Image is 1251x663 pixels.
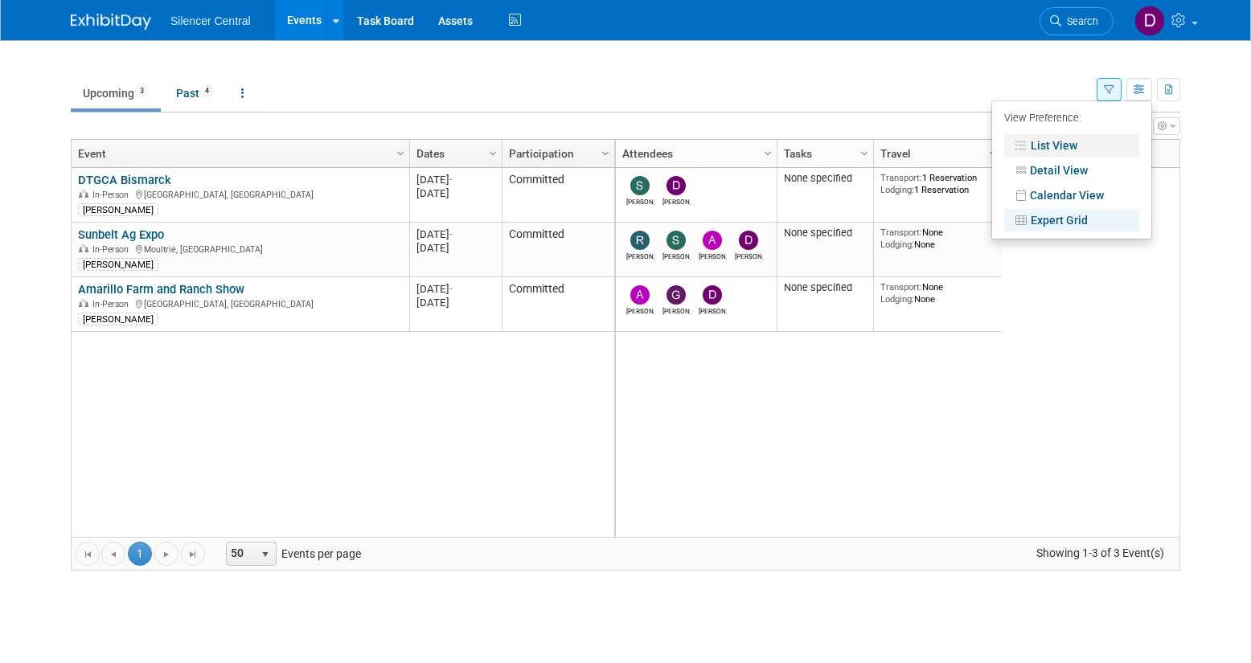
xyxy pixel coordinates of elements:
[703,285,722,305] img: Dean Woods
[416,227,494,241] div: [DATE]
[880,172,922,183] span: Transport:
[626,250,654,260] div: Rob Young
[101,542,125,566] a: Go to the previous page
[76,542,100,566] a: Go to the first page
[599,147,612,160] span: Column Settings
[784,140,863,167] a: Tasks
[667,176,686,195] img: Dean Woods
[78,297,402,310] div: [GEOGRAPHIC_DATA], [GEOGRAPHIC_DATA]
[78,173,171,187] a: DTGCA Bismarck
[597,140,615,164] a: Column Settings
[78,227,164,242] a: Sunbelt Ag Expo
[78,313,158,325] div: [PERSON_NAME]
[107,548,120,561] span: Go to the previous page
[416,296,494,309] div: [DATE]
[71,14,151,30] img: ExhibitDay
[78,187,402,201] div: [GEOGRAPHIC_DATA], [GEOGRAPHIC_DATA]
[154,542,178,566] a: Go to the next page
[92,244,133,255] span: In-Person
[626,195,654,206] div: Steve Phillips
[622,140,766,167] a: Attendees
[486,147,499,160] span: Column Settings
[502,277,614,332] td: Committed
[1004,159,1139,182] a: Detail View
[880,227,922,238] span: Transport:
[502,168,614,223] td: Committed
[667,285,686,305] img: Gregory Wilkerson
[259,548,272,561] span: select
[78,140,399,167] a: Event
[1022,542,1179,564] span: Showing 1-3 of 3 Event(s)
[735,250,763,260] div: Dean Woods
[449,228,453,240] span: -
[858,147,871,160] span: Column Settings
[626,305,654,315] div: Andrew Sorenson
[78,282,244,297] a: Amarillo Farm and Ranch Show
[880,172,996,195] div: 1 Reservation 1 Reservation
[985,140,1003,164] a: Column Settings
[164,78,226,108] a: Past4
[784,227,867,239] div: None specified
[79,190,88,198] img: In-Person Event
[392,140,410,164] a: Column Settings
[662,250,691,260] div: Sarah Young
[79,244,88,252] img: In-Person Event
[662,305,691,315] div: Gregory Wilkerson
[880,281,996,305] div: None None
[502,223,614,277] td: Committed
[880,227,996,250] div: None None
[630,176,650,195] img: Steve Phillips
[394,147,407,160] span: Column Settings
[79,299,88,307] img: In-Person Event
[81,548,94,561] span: Go to the first page
[227,542,254,565] span: 50
[128,542,152,566] span: 1
[699,305,727,315] div: Dean Woods
[739,231,758,250] img: Dean Woods
[485,140,502,164] a: Column Settings
[630,285,650,305] img: Andrew Sorenson
[761,147,774,160] span: Column Settings
[135,85,149,97] span: 3
[71,78,161,108] a: Upcoming3
[416,173,494,186] div: [DATE]
[1004,134,1139,157] a: List View
[92,190,133,200] span: In-Person
[784,172,867,185] div: None specified
[1004,184,1139,207] a: Calendar View
[1061,15,1098,27] span: Search
[880,293,914,305] span: Lodging:
[78,203,158,216] div: [PERSON_NAME]
[449,283,453,295] span: -
[170,14,251,27] span: Silencer Central
[880,281,922,293] span: Transport:
[416,241,494,255] div: [DATE]
[1040,7,1114,35] a: Search
[78,242,402,256] div: Moultrie, [GEOGRAPHIC_DATA]
[630,231,650,250] img: Rob Young
[416,282,494,296] div: [DATE]
[206,542,377,566] span: Events per page
[880,140,991,167] a: Travel
[760,140,777,164] a: Column Settings
[416,186,494,200] div: [DATE]
[1004,209,1139,231] a: Expert Grid
[667,231,686,250] img: Sarah Young
[78,258,158,271] div: [PERSON_NAME]
[181,542,205,566] a: Go to the last page
[662,195,691,206] div: Dean Woods
[92,299,133,309] span: In-Person
[160,548,173,561] span: Go to the next page
[200,85,214,97] span: 4
[1134,6,1165,36] img: Dean Woods
[449,174,453,186] span: -
[880,239,914,250] span: Lodging:
[880,184,914,195] span: Lodging:
[1004,107,1139,132] div: View Preference:
[986,147,999,160] span: Column Settings
[416,140,491,167] a: Dates
[703,231,722,250] img: Andrew Sorenson
[856,140,874,164] a: Column Settings
[187,548,199,561] span: Go to the last page
[784,281,867,294] div: None specified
